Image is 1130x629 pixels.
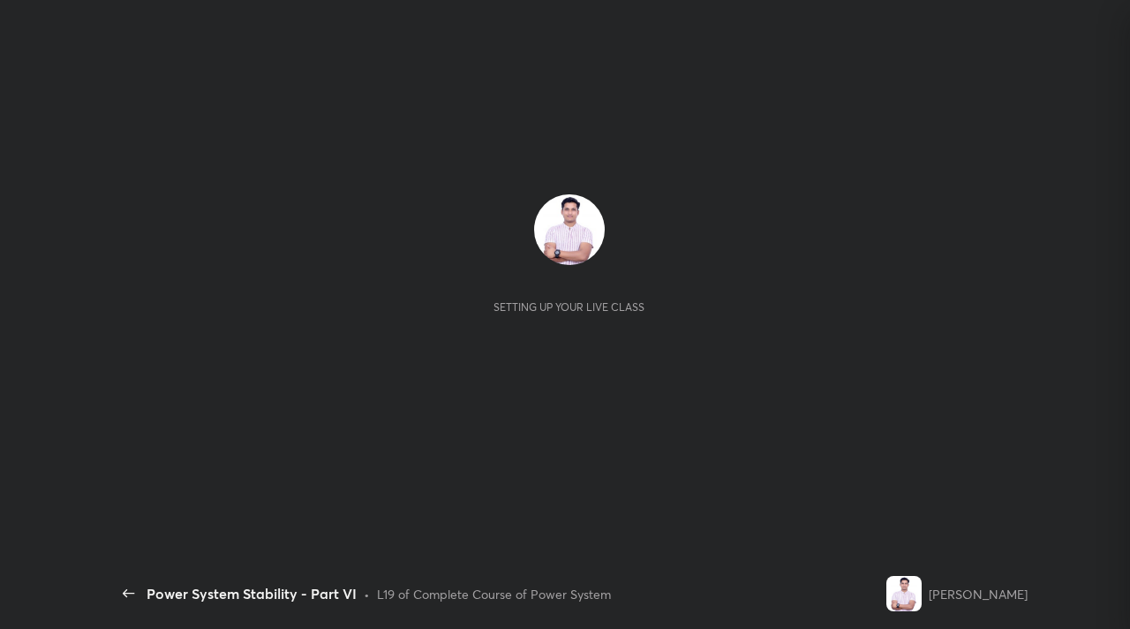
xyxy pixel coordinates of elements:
div: • [364,585,370,603]
div: L19 of Complete Course of Power System [377,585,611,603]
img: e6b38c85eb1c47a285307284920bdc85.jpg [534,194,605,265]
img: e6b38c85eb1c47a285307284920bdc85.jpg [886,576,922,611]
div: Power System Stability - Part VI [147,583,357,604]
div: [PERSON_NAME] [929,585,1028,603]
div: Setting up your live class [493,300,644,314]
